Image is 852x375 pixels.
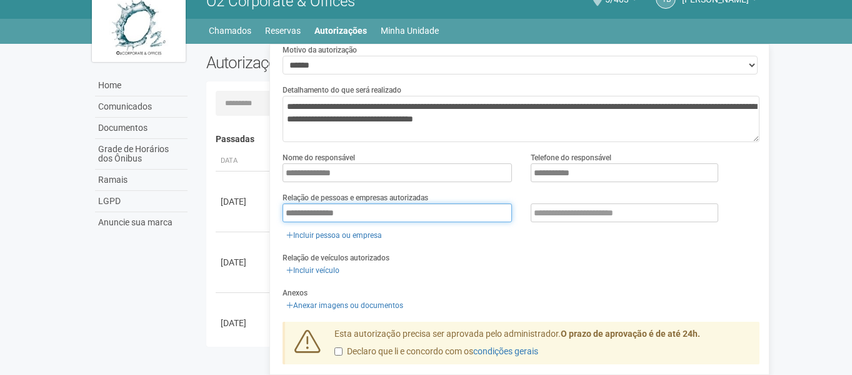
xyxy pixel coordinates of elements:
[95,212,188,233] a: Anuncie sua marca
[283,252,389,264] label: Relação de veículos autorizados
[283,299,407,312] a: Anexar imagens ou documentos
[209,22,251,39] a: Chamados
[561,329,700,339] strong: O prazo de aprovação é de até 24h.
[283,264,343,277] a: Incluir veículo
[216,151,272,172] th: Data
[265,22,301,39] a: Reservas
[473,346,538,356] a: condições gerais
[95,139,188,170] a: Grade de Horários dos Ônibus
[283,44,357,56] label: Motivo da autorização
[334,346,538,358] label: Declaro que li e concordo com os
[221,195,267,208] div: [DATE]
[95,96,188,118] a: Comunicados
[95,170,188,191] a: Ramais
[283,192,428,203] label: Relação de pessoas e empresas autorizadas
[325,328,760,364] div: Esta autorização precisa ser aprovada pelo administrador.
[334,347,343,356] input: Declaro que li e concordo com oscondições gerais
[314,22,367,39] a: Autorizações
[283,85,401,96] label: Detalhamento do que será realizado
[95,118,188,139] a: Documentos
[221,317,267,329] div: [DATE]
[283,229,386,242] a: Incluir pessoa ou empresa
[381,22,439,39] a: Minha Unidade
[95,75,188,96] a: Home
[216,135,751,144] h4: Passadas
[206,53,474,72] h2: Autorizações
[221,256,267,269] div: [DATE]
[531,152,611,163] label: Telefone do responsável
[283,287,308,299] label: Anexos
[283,152,355,163] label: Nome do responsável
[95,191,188,212] a: LGPD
